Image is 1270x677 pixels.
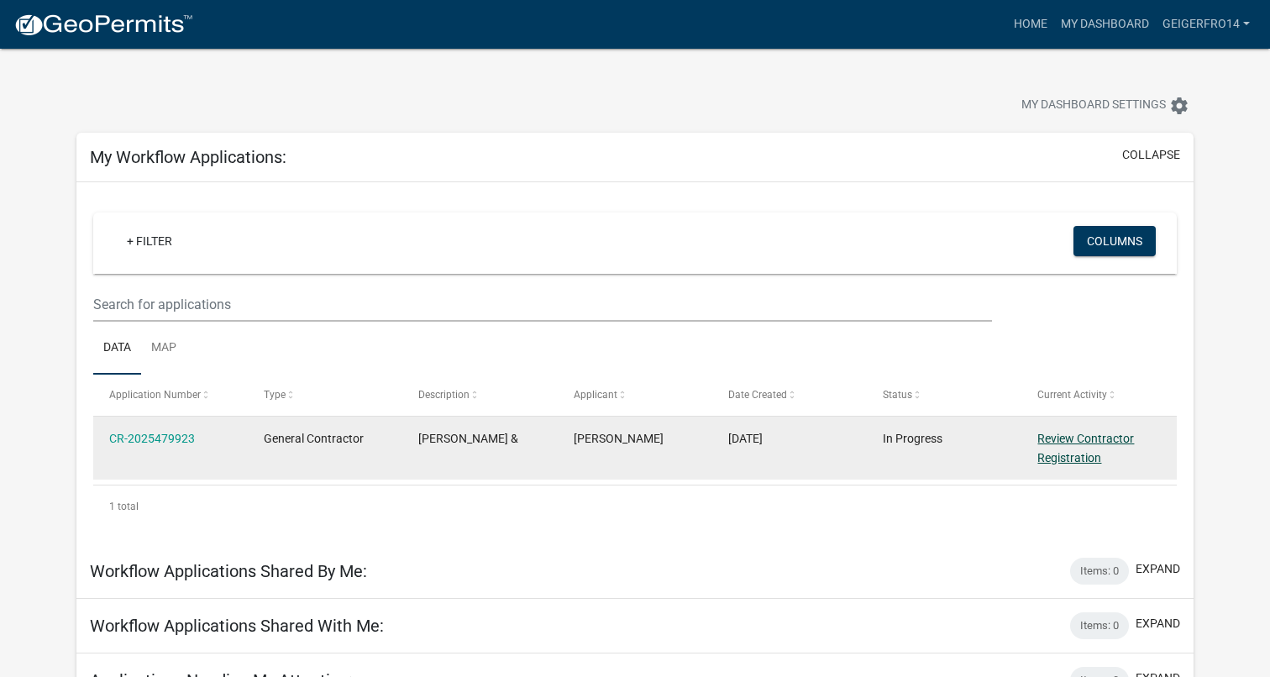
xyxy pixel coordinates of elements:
span: Description [418,389,470,401]
a: Data [93,322,141,375]
datatable-header-cell: Date Created [712,375,867,415]
div: collapse [76,182,1194,543]
span: Current Activity [1037,389,1107,401]
h5: My Workflow Applications: [90,147,286,167]
i: settings [1169,96,1189,116]
datatable-header-cell: Applicant [557,375,711,415]
span: In Progress [883,432,942,445]
datatable-header-cell: Type [248,375,402,415]
a: Map [141,322,186,375]
span: Application Number [109,389,201,401]
a: + Filter [113,226,186,256]
span: Applicant [574,389,617,401]
button: expand [1136,560,1180,578]
a: My Dashboard [1054,8,1156,40]
a: CR-2025479923 [109,432,195,445]
datatable-header-cell: Description [402,375,557,415]
h5: Workflow Applications Shared By Me: [90,561,367,581]
span: Mason Geiger & [418,432,518,445]
datatable-header-cell: Application Number [93,375,248,415]
span: Status [883,389,912,401]
datatable-header-cell: Status [867,375,1021,415]
a: Review Contractor Registration [1037,432,1134,464]
button: collapse [1122,146,1180,164]
a: Home [1007,8,1054,40]
button: expand [1136,615,1180,632]
span: General Contractor [264,432,364,445]
button: Columns [1073,226,1156,256]
a: geigerfro14 [1156,8,1257,40]
h5: Workflow Applications Shared With Me: [90,616,384,636]
span: Mason Geiger [574,432,664,445]
span: 09/17/2025 [728,432,763,445]
div: Items: 0 [1070,612,1129,639]
div: 1 total [93,485,1178,527]
span: Date Created [728,389,787,401]
input: Search for applications [93,287,993,322]
span: Type [264,389,286,401]
span: My Dashboard Settings [1021,96,1166,116]
div: Items: 0 [1070,558,1129,585]
button: My Dashboard Settingssettings [1008,89,1203,122]
datatable-header-cell: Current Activity [1021,375,1176,415]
